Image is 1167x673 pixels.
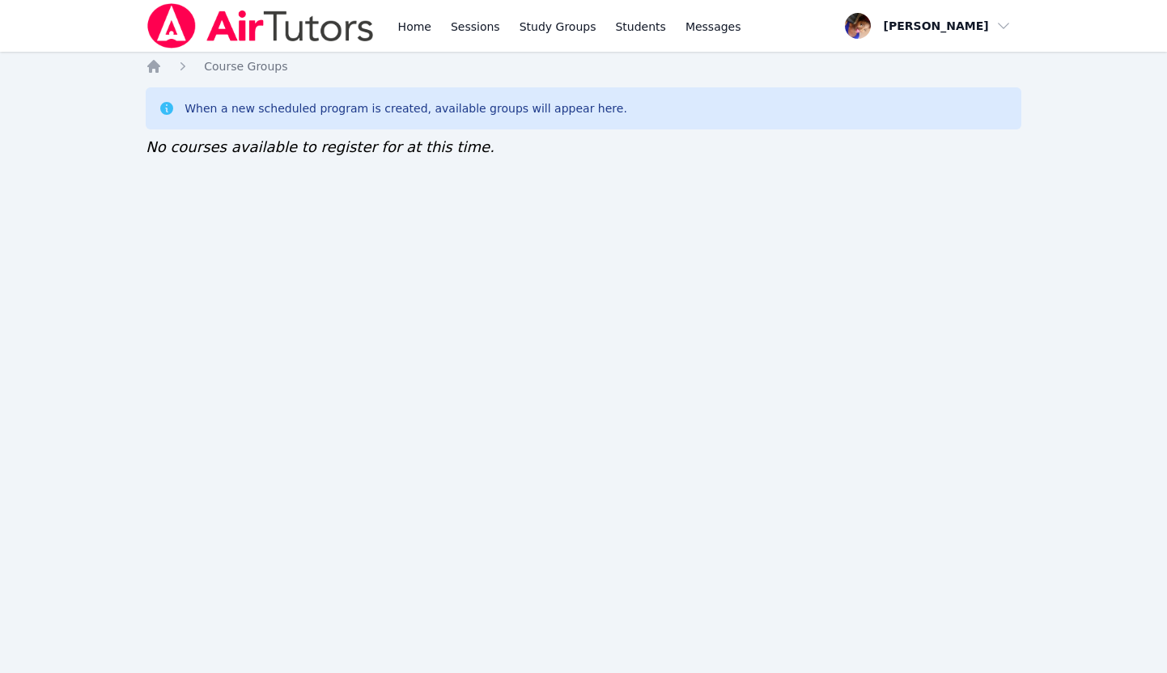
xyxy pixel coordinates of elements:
span: Course Groups [204,60,287,73]
span: Messages [685,19,741,35]
nav: Breadcrumb [146,58,1021,74]
span: No courses available to register for at this time. [146,138,494,155]
a: Course Groups [204,58,287,74]
img: Air Tutors [146,3,375,49]
div: When a new scheduled program is created, available groups will appear here. [185,100,627,116]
